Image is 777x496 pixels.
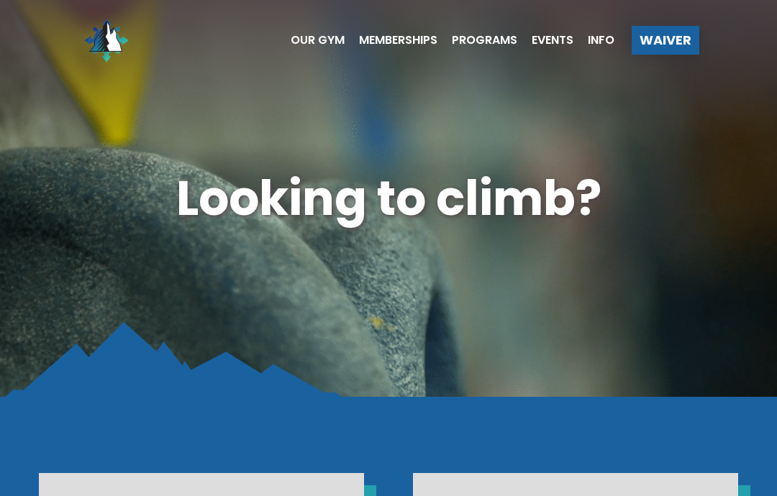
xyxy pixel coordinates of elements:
[452,35,517,46] span: Programs
[359,35,437,46] span: Memberships
[588,35,614,46] span: Info
[437,35,517,46] a: Programs
[39,165,738,232] h1: Looking to climb?
[517,35,573,46] a: Events
[276,35,345,46] a: Our Gym
[345,35,437,46] a: Memberships
[632,26,699,55] a: Waiver
[291,35,345,46] span: Our Gym
[532,35,573,46] span: Events
[573,35,614,46] a: Info
[640,34,691,47] span: Waiver
[78,12,135,69] img: North Wall Logo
